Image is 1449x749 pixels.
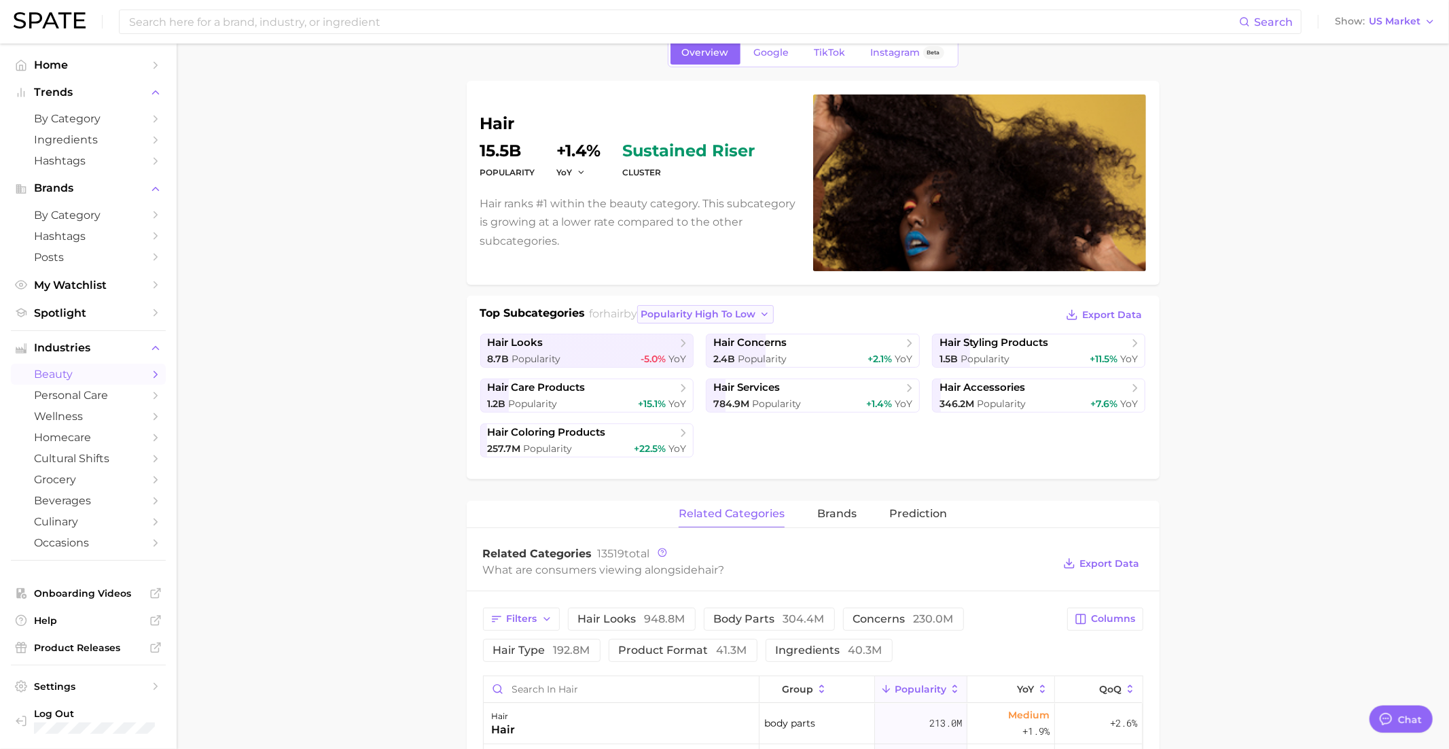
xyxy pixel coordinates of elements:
button: group [759,676,875,703]
span: hair type [493,645,590,656]
span: body parts [714,614,825,625]
span: YoY [1017,684,1034,695]
span: Columns [1092,613,1136,625]
span: QoQ [1099,684,1122,695]
span: hair concerns [713,336,787,349]
a: by Category [11,108,166,129]
span: related categories [679,508,785,520]
a: cultural shifts [11,448,166,469]
span: group [782,684,813,695]
span: 230.0m [914,612,954,625]
span: Settings [34,680,143,693]
span: Popularity [524,442,573,455]
span: grocery [34,473,143,486]
div: What are consumers viewing alongside ? [483,561,1054,579]
button: popularity high to low [637,305,774,324]
span: Popularity [977,398,1026,410]
span: 213.0m [929,715,962,731]
span: Beta [927,47,940,58]
button: QoQ [1055,676,1142,703]
button: Filters [483,608,560,631]
span: Medium [1008,707,1050,723]
span: Product Releases [34,642,143,654]
span: YoY [895,353,912,365]
span: Prediction [889,508,947,520]
span: Overview [682,47,729,58]
div: hair [492,708,516,725]
a: beverages [11,490,166,511]
a: Hashtags [11,150,166,171]
button: Columns [1067,608,1143,631]
span: 192.8m [554,644,590,657]
span: hair [698,563,719,576]
span: Popularity [738,353,787,365]
span: US Market [1369,18,1420,25]
span: Onboarding Videos [34,587,143,599]
span: cultural shifts [34,452,143,465]
span: by Category [34,209,143,222]
button: Trends [11,82,166,103]
a: by Category [11,205,166,226]
dt: Popularity [480,164,535,181]
a: occasions [11,532,166,553]
a: Product Releases [11,638,166,658]
span: Posts [34,251,143,264]
a: homecare [11,427,166,448]
span: hair accessories [940,381,1025,394]
button: Export Data [1060,554,1143,573]
span: Export Data [1080,558,1140,570]
input: Search here for a brand, industry, or ingredient [128,10,1239,33]
span: total [598,547,650,560]
dt: cluster [623,164,755,181]
button: ShowUS Market [1331,13,1439,31]
a: beauty [11,364,166,385]
a: My Watchlist [11,275,166,296]
a: hair styling products1.5b Popularity+11.5% YoY [932,334,1146,368]
span: hair [603,307,624,320]
a: hair coloring products257.7m Popularity+22.5% YoY [480,423,694,457]
span: beverages [34,494,143,507]
a: personal care [11,385,166,406]
span: Popularity [961,353,1009,365]
span: hair styling products [940,336,1048,349]
button: Popularity [875,676,967,703]
span: +1.4% [866,398,892,410]
span: Search [1254,16,1293,29]
span: Industries [34,342,143,354]
a: grocery [11,469,166,490]
span: Brands [34,182,143,194]
span: homecare [34,431,143,444]
input: Search in hair [484,676,759,702]
a: Google [743,41,801,65]
img: SPATE [14,12,86,29]
span: YoY [668,442,686,455]
span: Instagram [871,47,920,58]
dd: 15.5b [480,143,535,159]
span: Ingredients [34,133,143,146]
span: Export Data [1083,309,1143,321]
span: Popularity [895,684,946,695]
span: body parts [764,715,815,731]
span: Popularity [752,398,801,410]
span: wellness [34,410,143,423]
h1: Top Subcategories [480,305,586,326]
span: My Watchlist [34,279,143,292]
a: hair concerns2.4b Popularity+2.1% YoY [706,334,920,368]
span: concerns [853,614,954,625]
span: Popularity [512,353,561,365]
span: YoY [895,398,912,410]
span: hair looks [488,336,543,349]
span: +15.1% [638,398,666,410]
span: sustained riser [623,143,755,159]
h1: hair [480,116,797,132]
span: Trends [34,86,143,99]
span: Hashtags [34,154,143,167]
a: Overview [670,41,740,65]
span: Home [34,58,143,71]
span: +1.9% [1022,723,1050,739]
a: Hashtags [11,226,166,247]
span: 8.7b [488,353,509,365]
span: +11.5% [1090,353,1117,365]
span: YoY [668,398,686,410]
a: Ingredients [11,129,166,150]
